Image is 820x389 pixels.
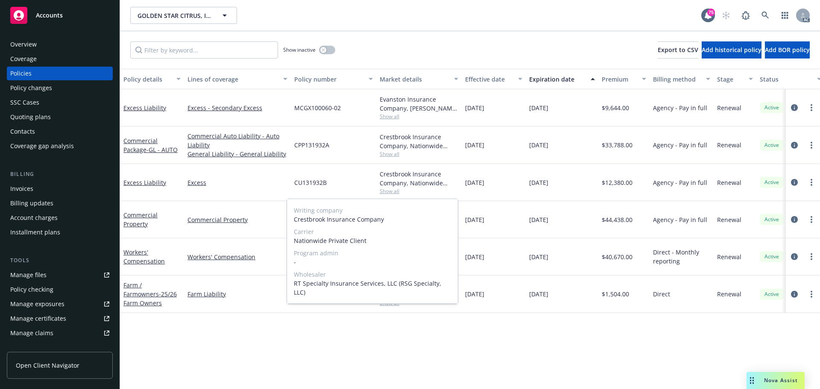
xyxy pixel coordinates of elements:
button: Nova Assist [747,372,805,389]
div: Billing updates [10,196,53,210]
div: Drag to move [747,372,757,389]
span: $1,504.00 [602,290,629,298]
span: [DATE] [465,290,484,298]
a: Manage files [7,268,113,282]
a: more [806,102,817,113]
span: Renewal [717,103,741,112]
div: Lines of coverage [187,75,278,84]
div: Manage files [10,268,47,282]
div: 75 [707,9,715,16]
span: Renewal [717,215,741,224]
span: Show all [380,150,458,158]
a: Invoices [7,182,113,196]
span: [DATE] [465,252,484,261]
span: Nationwide Private Client [294,236,451,245]
a: Quoting plans [7,110,113,124]
a: circleInformation [789,214,799,225]
div: Evanston Insurance Company, [PERSON_NAME] Insurance, RT Specialty Insurance Services, LLC (RSG Sp... [380,95,458,113]
a: Report a Bug [737,7,754,24]
button: Policy number [291,69,376,89]
div: Account charges [10,211,58,225]
span: Manage exposures [7,297,113,311]
span: Agency - Pay in full [653,178,707,187]
div: Billing [7,170,113,178]
div: Coverage gap analysis [10,139,74,153]
div: Overview [10,38,37,51]
span: [DATE] [465,140,484,149]
div: Installment plans [10,225,60,239]
a: Manage certificates [7,312,113,325]
span: Accounts [36,12,63,19]
a: more [806,177,817,187]
span: - GL - AUTO [146,146,178,154]
div: Status [760,75,812,84]
a: Excess Liability [123,178,166,187]
div: Market details [380,75,449,84]
button: Premium [598,69,650,89]
button: Stage [714,69,756,89]
a: Installment plans [7,225,113,239]
a: Farm Liability [187,290,287,298]
button: Effective date [462,69,526,89]
a: circleInformation [789,289,799,299]
a: Search [757,7,774,24]
span: Active [763,253,780,260]
a: more [806,252,817,262]
div: Manage exposures [10,297,64,311]
a: Excess [187,178,287,187]
span: Agency - Pay in full [653,215,707,224]
a: more [806,289,817,299]
div: Manage certificates [10,312,66,325]
span: Direct - Monthly reporting [653,248,710,266]
span: Renewal [717,140,741,149]
span: [DATE] [529,103,548,112]
a: Farm / Farmowners [123,281,177,307]
a: Commercial Property [123,211,158,228]
button: Market details [376,69,462,89]
span: Export to CSV [658,46,698,54]
span: [DATE] [465,178,484,187]
div: Premium [602,75,637,84]
input: Filter by keyword... [130,41,278,58]
a: Coverage gap analysis [7,139,113,153]
span: Open Client Navigator [16,361,79,370]
span: Show all [380,187,458,195]
span: Renewal [717,178,741,187]
a: Policy checking [7,283,113,296]
span: Crestbrook Insurance Company [294,215,451,224]
div: Manage claims [10,326,53,340]
span: GOLDEN STAR CITRUS, INC. [138,11,211,20]
span: $12,380.00 [602,178,633,187]
a: circleInformation [789,140,799,150]
span: Add historical policy [702,46,761,54]
a: circleInformation [789,252,799,262]
button: Expiration date [526,69,598,89]
button: GOLDEN STAR CITRUS, INC. [130,7,237,24]
a: Manage claims [7,326,113,340]
a: Accounts [7,3,113,27]
div: Crestbrook Insurance Company, Nationwide Private Client, RT Specialty Insurance Services, LLC (RS... [380,132,458,150]
span: [DATE] [529,178,548,187]
span: Active [763,141,780,149]
a: Account charges [7,211,113,225]
div: Effective date [465,75,513,84]
div: Policy details [123,75,171,84]
span: Direct [653,290,670,298]
span: Wholesaler [294,270,451,279]
a: General Liability - General Liability [187,149,287,158]
a: Excess - Secondary Excess [187,103,287,112]
a: Workers' Compensation [187,252,287,261]
div: Billing method [653,75,701,84]
a: Commercial Package [123,137,178,154]
span: MCGX100060-02 [294,103,341,112]
a: circleInformation [789,102,799,113]
div: SSC Cases [10,96,39,109]
button: Add BOR policy [765,41,810,58]
span: Renewal [717,290,741,298]
a: Policies [7,67,113,80]
a: Commercial Property [187,215,287,224]
div: Tools [7,256,113,265]
span: [DATE] [529,252,548,261]
div: Manage BORs [10,341,50,354]
span: [DATE] [529,215,548,224]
